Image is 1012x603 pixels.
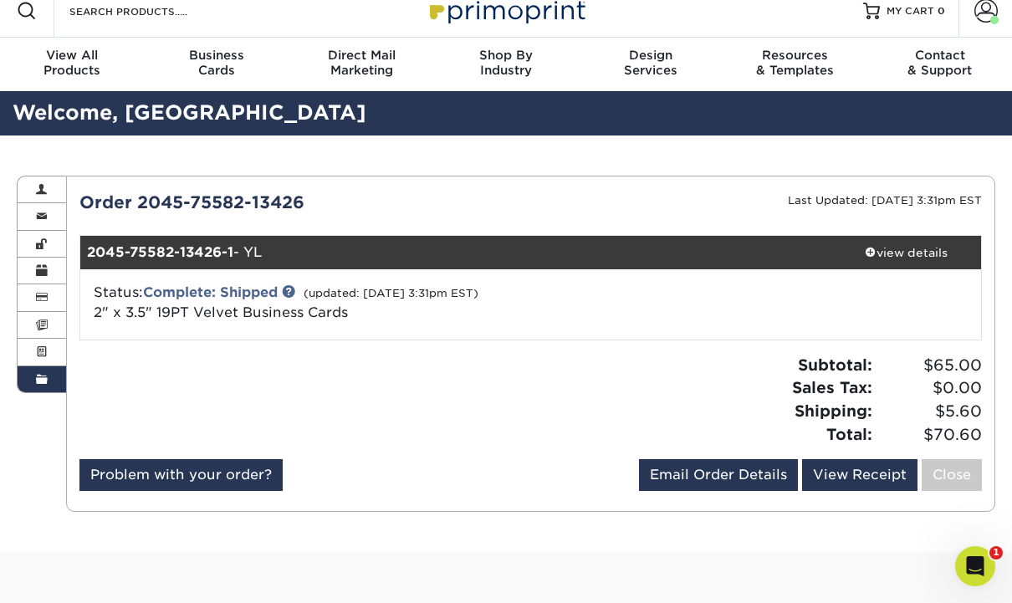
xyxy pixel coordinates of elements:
[723,48,867,78] div: & Templates
[68,1,231,21] input: SEARCH PRODUCTS.....
[826,425,872,443] strong: Total:
[887,4,934,18] span: MY CART
[788,194,982,207] small: Last Updated: [DATE] 3:31pm EST
[304,287,478,299] small: (updated: [DATE] 3:31pm EST)
[94,304,348,320] a: 2" x 3.5" 19PT Velvet Business Cards
[798,355,872,374] strong: Subtotal:
[578,38,723,91] a: DesignServices
[989,546,1003,560] span: 1
[792,378,872,396] strong: Sales Tax:
[578,48,723,63] span: Design
[795,401,872,420] strong: Shipping:
[639,459,798,491] a: Email Order Details
[877,354,982,377] span: $65.00
[922,459,982,491] a: Close
[877,400,982,423] span: $5.60
[955,546,995,586] iframe: Intercom live chat
[4,552,142,597] iframe: Google Customer Reviews
[867,48,1012,63] span: Contact
[87,244,233,260] strong: 2045-75582-13426-1
[289,48,434,78] div: Marketing
[877,376,982,400] span: $0.00
[80,236,831,269] div: - YL
[867,38,1012,91] a: Contact& Support
[831,236,981,269] a: view details
[289,48,434,63] span: Direct Mail
[67,190,531,215] div: Order 2045-75582-13426
[723,48,867,63] span: Resources
[145,38,289,91] a: BusinessCards
[434,48,579,78] div: Industry
[938,5,945,17] span: 0
[143,284,278,300] a: Complete: Shipped
[877,423,982,447] span: $70.60
[434,38,579,91] a: Shop ByIndustry
[831,244,981,261] div: view details
[723,38,867,91] a: Resources& Templates
[578,48,723,78] div: Services
[802,459,917,491] a: View Receipt
[434,48,579,63] span: Shop By
[145,48,289,63] span: Business
[79,459,283,491] a: Problem with your order?
[145,48,289,78] div: Cards
[289,38,434,91] a: Direct MailMarketing
[867,48,1012,78] div: & Support
[81,283,681,323] div: Status:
